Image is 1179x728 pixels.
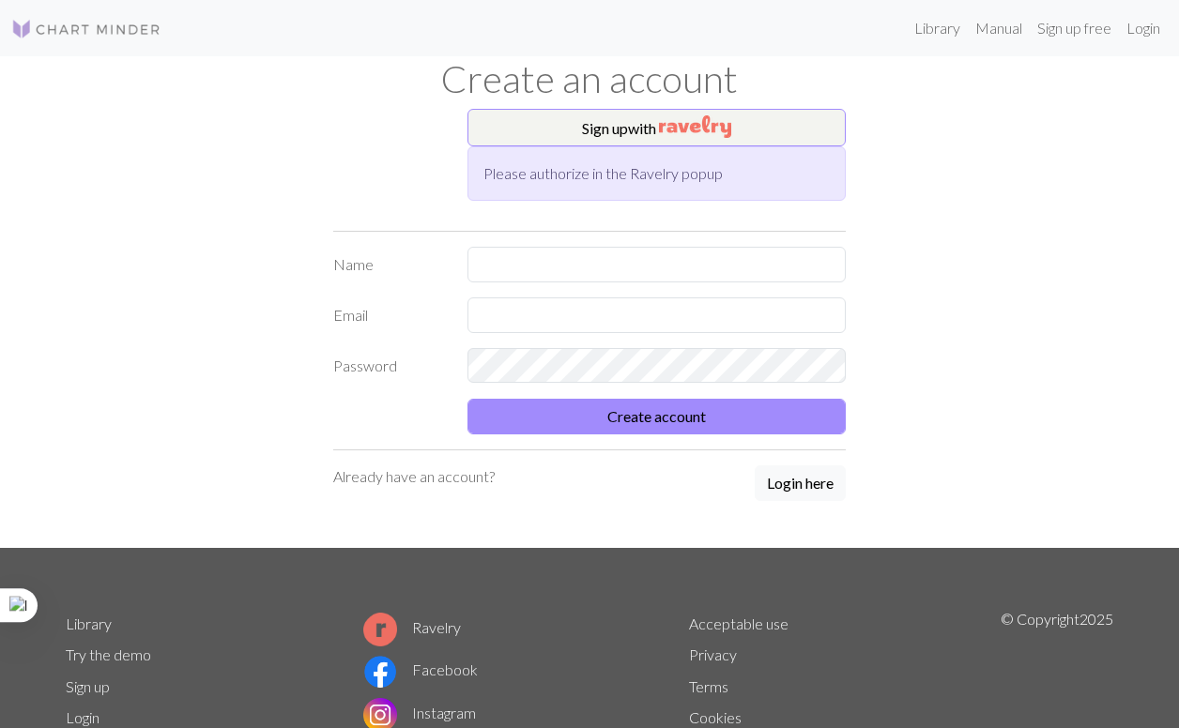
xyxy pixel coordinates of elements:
[659,115,731,138] img: Ravelry
[66,614,112,632] a: Library
[363,660,478,678] a: Facebook
[689,645,737,663] a: Privacy
[322,297,456,333] label: Email
[907,9,968,47] a: Library
[66,708,100,726] a: Login
[467,109,847,146] button: Sign upwith
[363,655,397,689] img: Facebook logo
[322,348,456,384] label: Password
[755,465,846,501] button: Login here
[333,465,495,488] p: Already have an account?
[689,708,742,726] a: Cookies
[363,704,476,721] a: Instagram
[755,465,846,503] a: Login here
[467,146,847,201] div: Please authorize in the Ravelry popup
[54,56,1125,101] h1: Create an account
[363,613,397,646] img: Ravelry logo
[1030,9,1119,47] a: Sign up free
[689,614,789,632] a: Acceptable use
[11,18,161,40] img: Logo
[66,677,110,695] a: Sign up
[968,9,1030,47] a: Manual
[467,399,847,434] button: Create account
[689,677,728,695] a: Terms
[1119,9,1168,47] a: Login
[322,247,456,282] label: Name
[363,618,461,636] a: Ravelry
[66,645,151,663] a: Try the demo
